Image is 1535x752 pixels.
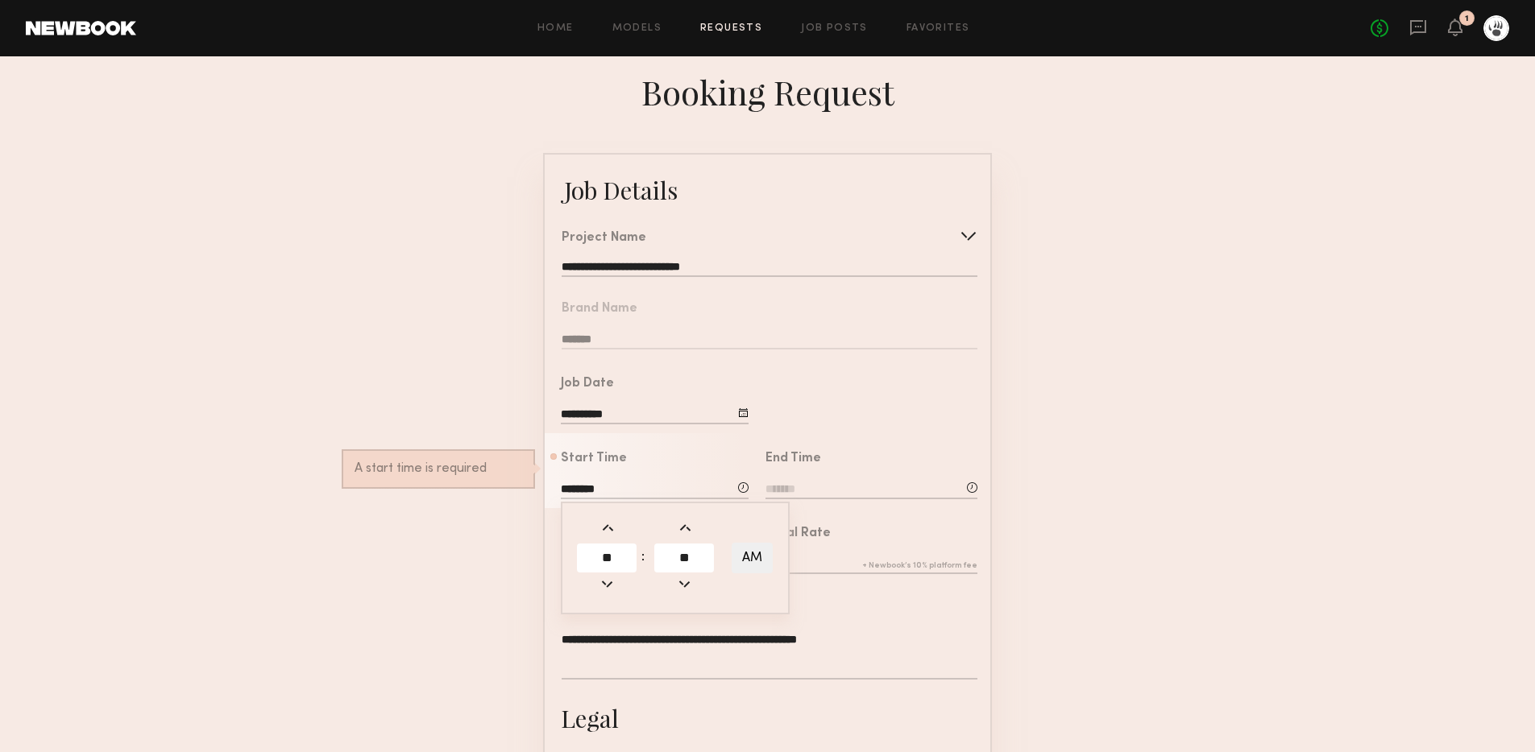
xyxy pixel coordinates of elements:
[801,23,868,34] a: Job Posts
[561,702,619,734] div: Legal
[765,452,821,465] div: End Time
[641,542,652,574] td: :
[732,543,773,573] button: AM
[561,378,614,390] div: Job Date
[564,174,678,206] div: Job Details
[765,527,831,540] div: Total Rate
[562,232,646,245] div: Project Name
[906,23,970,34] a: Favorites
[1465,14,1469,23] div: 1
[612,23,662,34] a: Models
[561,452,627,465] div: Start Time
[641,69,894,114] div: Booking Request
[700,23,762,34] a: Requests
[537,23,574,34] a: Home
[355,462,522,476] div: A start time is required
